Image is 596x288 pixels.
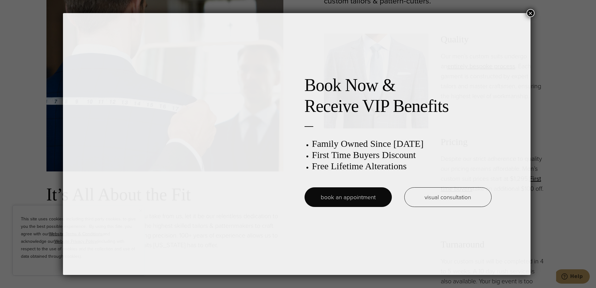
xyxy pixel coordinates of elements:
span: Help [14,4,27,10]
h3: Family Owned Since [DATE] [312,138,492,149]
h3: Free Lifetime Alterations [312,161,492,172]
button: Close [526,9,535,17]
h3: First Time Buyers Discount [312,149,492,161]
h2: Book Now & Receive VIP Benefits [305,75,492,117]
a: visual consultation [404,187,492,207]
a: book an appointment [305,187,392,207]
